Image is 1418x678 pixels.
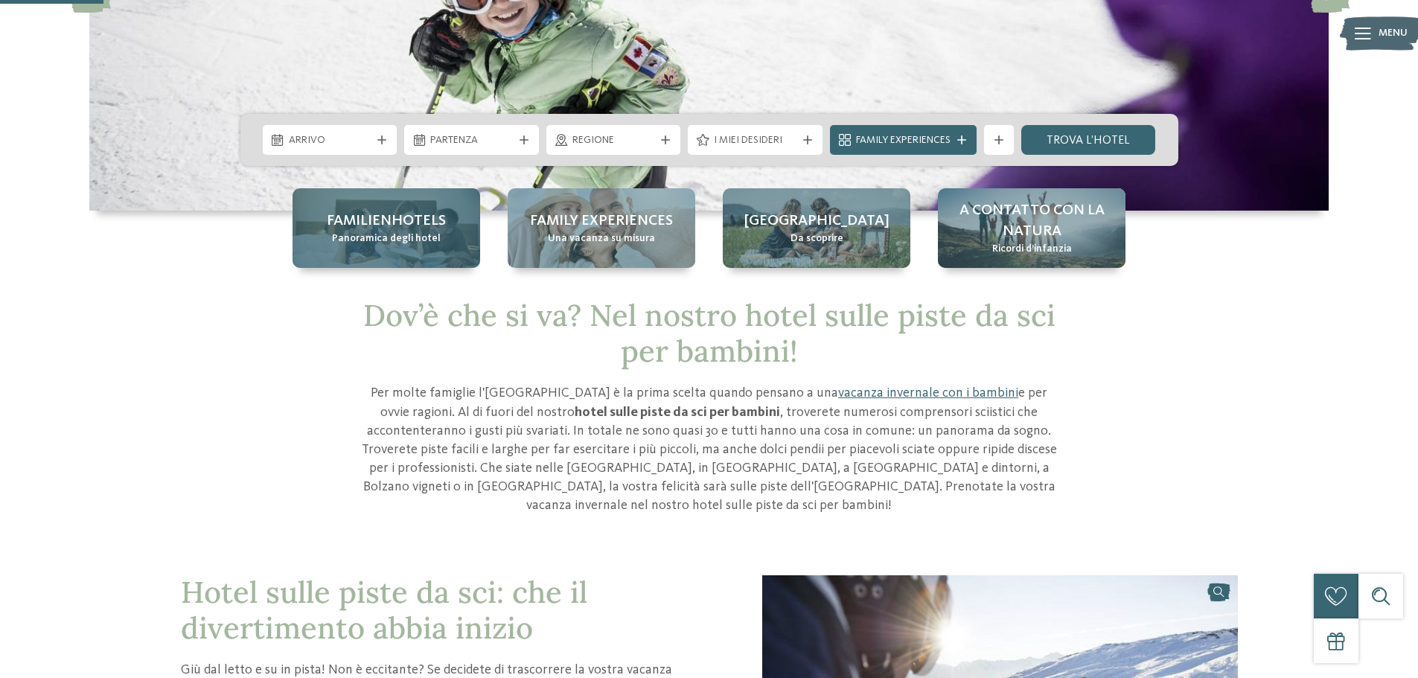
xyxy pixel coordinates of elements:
[1021,125,1156,155] a: trova l’hotel
[430,133,513,148] span: Partenza
[508,188,695,268] a: Hotel sulle piste da sci per bambini: divertimento senza confini Family experiences Una vacanza s...
[327,211,446,231] span: Familienhotels
[856,133,951,148] span: Family Experiences
[953,200,1111,242] span: A contatto con la natura
[714,133,796,148] span: I miei desideri
[332,231,441,246] span: Panoramica degli hotel
[530,211,673,231] span: Family experiences
[723,188,910,268] a: Hotel sulle piste da sci per bambini: divertimento senza confini [GEOGRAPHIC_DATA] Da scoprire
[293,188,480,268] a: Hotel sulle piste da sci per bambini: divertimento senza confini Familienhotels Panoramica degli ...
[838,386,1018,400] a: vacanza invernale con i bambini
[575,406,780,419] strong: hotel sulle piste da sci per bambini
[938,188,1125,268] a: Hotel sulle piste da sci per bambini: divertimento senza confini A contatto con la natura Ricordi...
[992,242,1072,257] span: Ricordi d’infanzia
[548,231,655,246] span: Una vacanza su misura
[356,384,1063,515] p: Per molte famiglie l'[GEOGRAPHIC_DATA] è la prima scelta quando pensano a una e per ovvie ragioni...
[289,133,371,148] span: Arrivo
[181,573,587,647] span: Hotel sulle piste da sci: che il divertimento abbia inizio
[791,231,843,246] span: Da scoprire
[744,211,890,231] span: [GEOGRAPHIC_DATA]
[572,133,655,148] span: Regione
[363,296,1055,370] span: Dov’è che si va? Nel nostro hotel sulle piste da sci per bambini!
